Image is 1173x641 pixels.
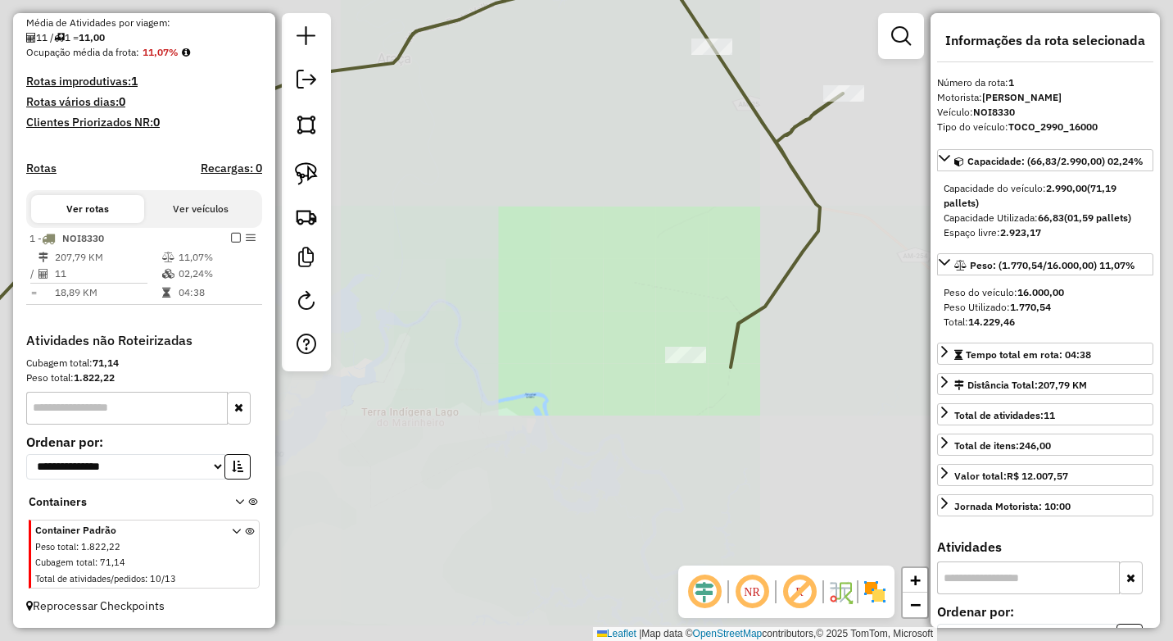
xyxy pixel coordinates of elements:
div: Média de Atividades por viagem: [26,16,262,30]
strong: 0 [119,94,125,109]
div: Total de itens: [954,439,1051,453]
div: Peso: (1.770,54/16.000,00) 11,07% [937,279,1153,336]
div: Jornada Motorista: 10:00 [954,499,1071,514]
span: Exibir rótulo [780,572,819,611]
img: Selecionar atividades - polígono [295,113,318,136]
a: Distância Total:207,79 KM [937,373,1153,395]
a: Nova sessão e pesquisa [290,20,323,57]
span: : [145,573,147,584]
span: NOI8330 [62,232,104,244]
span: Cubagem total [35,557,95,568]
h4: Informações da rota selecionada [937,33,1153,48]
td: = [29,284,38,301]
strong: 16.000,00 [1017,286,1064,298]
h4: Rotas improdutivas: [26,75,262,89]
span: | [639,628,641,639]
strong: NOI8330 [973,106,1015,118]
strong: (01,59 pallets) [1064,211,1131,224]
a: OpenStreetMap [693,628,763,639]
h4: Clientes Priorizados NR: [26,116,262,130]
a: Total de atividades:11 [937,403,1153,425]
span: Peso: (1.770,54/16.000,00) 11,07% [970,259,1135,271]
span: Reprocessar Checkpoints [26,598,165,613]
span: : [76,541,79,552]
div: Capacidade do veículo: [944,181,1147,211]
div: Peso total: [26,371,262,385]
span: Peso total [35,541,76,552]
div: Valor total: [954,469,1068,484]
strong: 1.822,22 [74,371,115,384]
a: Rotas [26,161,57,175]
strong: TOCO_2990_16000 [1008,120,1098,133]
a: Zoom in [903,568,927,593]
button: Ver rotas [31,195,144,223]
div: Distância Total: [954,378,1087,393]
td: / [29,266,38,282]
div: Número da rota: [937,75,1153,90]
i: Total de Atividades [26,33,36,43]
span: 1.822,22 [81,541,120,552]
a: Capacidade: (66,83/2.990,00) 02,24% [937,149,1153,171]
div: Total: [944,315,1147,330]
button: Ordem crescente [224,454,251,480]
h4: Recargas: 0 [201,161,262,175]
td: 18,89 KM [54,284,161,301]
h4: Atividades não Roteirizadas [26,333,262,348]
h4: Rotas vários dias: [26,95,262,109]
span: Total de atividades/pedidos [35,573,145,584]
strong: 1 [131,74,138,89]
strong: 1 [1008,76,1014,89]
label: Ordenar por: [937,602,1153,621]
div: Veículo: [937,105,1153,120]
strong: 66,83 [1038,211,1064,224]
td: 04:38 [178,284,256,301]
label: Ordenar por: [26,432,262,452]
a: Tempo total em rota: 04:38 [937,343,1153,365]
div: Capacidade: (66,83/2.990,00) 02,24% [937,175,1153,247]
span: Container Padrão [35,523,212,538]
span: − [910,594,921,615]
img: Exibir/Ocultar setores [862,579,888,605]
a: Criar rota [288,198,324,234]
div: Motorista: [937,90,1153,105]
strong: 2.923,17 [1000,226,1041,239]
span: Peso do veículo: [944,286,1064,298]
i: Total de rotas [54,33,65,43]
strong: R$ 12.007,57 [1007,470,1068,482]
div: Espaço livre: [944,225,1147,240]
a: Leaflet [597,628,636,639]
strong: 2.990,00 [1046,182,1087,194]
a: Exibir filtros [885,20,917,52]
a: Reroteirizar Sessão [290,284,323,321]
span: Ocupação média da frota: [26,46,139,58]
span: : [95,557,97,568]
span: 207,79 KM [1038,379,1087,391]
strong: 0 [153,115,160,130]
strong: 246,00 [1019,439,1051,452]
strong: 11 [1044,409,1055,421]
img: Fluxo de ruas [827,579,854,605]
td: 02,24% [178,266,256,282]
a: Total de itens:246,00 [937,434,1153,456]
a: Jornada Motorista: 10:00 [937,494,1153,516]
img: Selecionar atividades - laço [295,162,318,185]
strong: 1.770,54 [1010,301,1051,313]
strong: 11,07% [143,46,179,58]
i: % de utilização da cubagem [162,269,174,279]
td: 11,07% [178,249,256,266]
div: Peso Utilizado: [944,300,1147,315]
span: 1 - [29,232,104,244]
div: Map data © contributors,© 2025 TomTom, Microsoft [593,627,937,641]
div: 11 / 1 = [26,30,262,45]
strong: 11,00 [79,31,105,43]
a: Exportar sessão [290,63,323,100]
span: Tempo total em rota: 04:38 [966,348,1091,361]
strong: 14.229,46 [968,316,1015,328]
em: Média calculada utilizando a maior ocupação (%Peso ou %Cubagem) de cada rota da sessão. Rotas cro... [182,48,190,57]
span: Containers [29,493,214,511]
button: Ver veículos [144,195,257,223]
a: Criar modelo [290,241,323,278]
td: 207,79 KM [54,249,161,266]
i: Tempo total em rota [162,288,170,298]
